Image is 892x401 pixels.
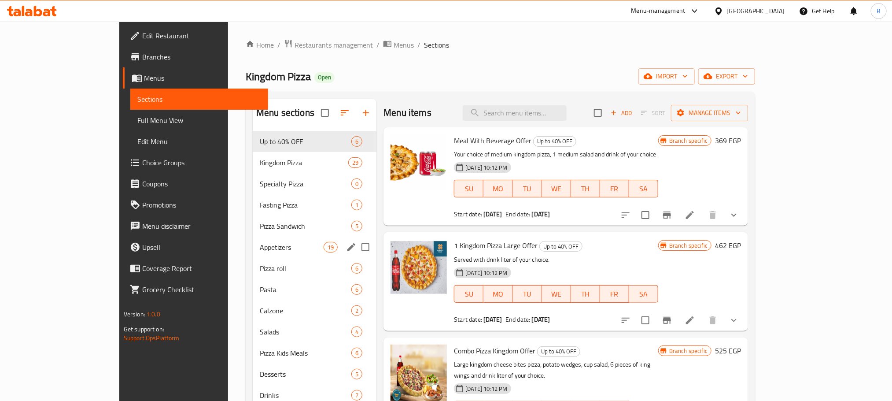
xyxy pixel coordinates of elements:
button: delete [702,204,723,226]
span: SU [458,288,480,301]
div: Fasting Pizza1 [253,194,376,215]
span: Start date: [454,208,482,220]
span: 6 [352,349,362,357]
span: 6 [352,137,362,146]
p: Large kingdom cheese bites pizza, potato wedges, cup salad, 6 pieces of king wings and drink lite... [454,359,658,381]
span: 0 [352,180,362,188]
button: sort-choices [615,310,636,331]
span: Manage items [678,108,741,119]
div: items [351,284,362,295]
span: Pasta [260,284,351,295]
h6: 369 EGP [715,134,741,147]
div: Pizza Sandwich [260,221,351,231]
span: Version: [124,308,145,320]
button: SU [454,180,483,197]
span: Pizza Kids Meals [260,348,351,358]
span: Open [314,74,335,81]
a: Promotions [123,194,268,215]
span: Specialty Pizza [260,178,351,189]
a: Menus [383,39,414,51]
a: Choice Groups [123,152,268,173]
div: Drinks [260,390,351,401]
h6: 462 EGP [715,239,741,252]
div: Salads4 [253,321,376,342]
p: Served with drink liter of your choice. [454,254,658,265]
span: Up to 40% OFF [540,241,582,252]
span: Up to 40% OFF [260,136,351,147]
span: import [645,71,688,82]
span: Salads [260,327,351,337]
div: items [351,221,362,231]
span: SA [633,288,655,301]
button: MO [483,285,512,303]
span: Promotions [142,200,261,210]
div: Up to 40% OFF [539,241,582,252]
button: SA [629,180,658,197]
a: Edit Restaurant [123,25,268,46]
div: items [351,200,362,210]
span: 19 [324,243,337,252]
p: Your choice of medium kingdom pizza, 1 medium salad and drink of your choice [454,149,658,160]
span: Kingdom Pizza [246,67,311,86]
span: 29 [349,159,362,167]
div: items [351,305,362,316]
span: MO [487,288,509,301]
button: WE [542,285,571,303]
button: sort-choices [615,204,636,226]
span: Start date: [454,314,482,325]
a: Menu disclaimer [123,215,268,237]
span: Branch specific [666,347,711,355]
span: SU [458,182,480,195]
a: Coupons [123,173,268,194]
a: Restaurants management [284,39,373,51]
span: 1.0.0 [147,308,160,320]
h2: Menu items [383,106,431,119]
li: / [417,40,420,50]
span: 2 [352,307,362,315]
span: Coverage Report [142,263,261,274]
span: WE [546,182,568,195]
span: 5 [352,370,362,379]
span: [DATE] 10:12 PM [462,385,511,393]
div: Menu-management [631,6,686,16]
span: SA [633,182,655,195]
span: Select all sections [316,104,334,122]
a: Branches [123,46,268,67]
div: Pasta6 [253,279,376,300]
a: Full Menu View [130,110,268,131]
span: 6 [352,264,362,273]
button: TH [571,285,600,303]
span: Menus [394,40,414,50]
svg: Show Choices [729,315,739,326]
div: items [351,263,362,274]
span: TH [575,288,597,301]
span: Up to 40% OFF [534,136,576,146]
span: Sections [137,94,261,104]
button: TU [513,180,542,197]
div: Up to 40% OFF [537,346,580,357]
span: Select section [589,104,607,122]
span: Fasting Pizza [260,200,351,210]
div: Up to 40% OFF [533,136,576,147]
div: Kingdom Pizza29 [253,152,376,173]
span: Upsell [142,242,261,252]
span: Appetizers [260,242,324,252]
b: [DATE] [532,208,550,220]
span: FR [604,182,626,195]
span: Up to 40% OFF [538,346,580,356]
span: 1 Kingdom Pizza Large Offer [454,239,538,252]
span: FR [604,288,626,301]
button: import [638,68,695,85]
span: B [877,6,881,16]
div: Specialty Pizza0 [253,173,376,194]
div: Desserts5 [253,364,376,385]
button: Branch-specific-item [656,310,678,331]
span: Coupons [142,178,261,189]
div: items [351,348,362,358]
span: Add [609,108,633,118]
a: Support.OpsPlatform [124,332,180,344]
